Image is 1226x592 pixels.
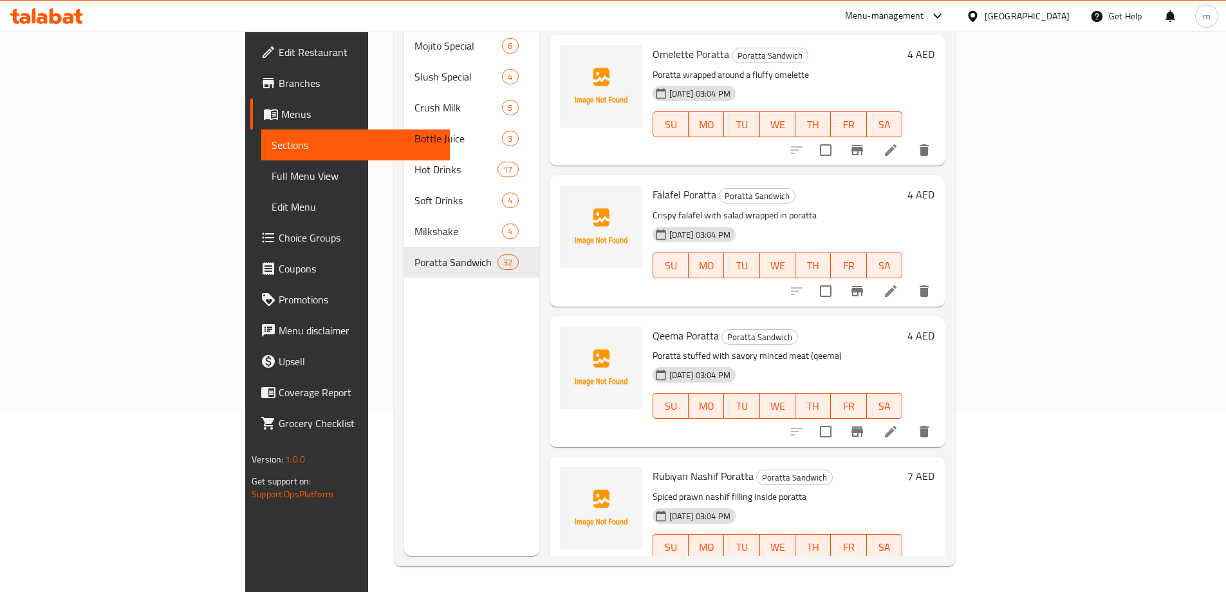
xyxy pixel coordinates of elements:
a: Edit menu item [883,424,898,439]
button: Branch-specific-item [842,276,873,307]
span: [DATE] 03:04 PM [664,510,736,522]
button: SA [867,253,902,278]
div: Menu-management [845,8,924,24]
span: [DATE] 03:04 PM [664,88,736,100]
span: SU [658,256,683,275]
button: delete [909,276,940,307]
span: MO [694,538,719,557]
div: items [502,193,518,208]
span: TU [729,538,754,557]
button: TH [795,534,831,560]
button: TH [795,253,831,278]
div: items [502,100,518,115]
span: 32 [498,256,517,269]
div: Bottle Juice [414,131,503,146]
span: TH [801,538,826,557]
span: FR [836,115,861,134]
a: Edit Menu [261,191,450,222]
span: MO [694,115,719,134]
span: m [1203,9,1211,23]
button: SA [867,534,902,560]
span: [DATE] 03:04 PM [664,369,736,381]
span: 17 [498,164,517,176]
p: Crispy falafel with salad wrapped in poratta [653,207,902,224]
div: Slush Special4 [404,61,539,92]
span: SU [658,397,683,415]
div: Poratta Sandwich [756,470,833,485]
span: TU [729,115,754,134]
span: WE [765,397,790,415]
a: Support.OpsPlatform [252,486,333,502]
h6: 4 AED [907,327,934,345]
a: Edit Restaurant [250,37,450,68]
button: FR [831,393,866,419]
button: TU [724,534,759,560]
a: Edit menu item [883,283,898,299]
a: Branches [250,68,450,99]
div: Poratta Sandwich [719,188,795,204]
span: SU [658,115,683,134]
span: TH [801,397,826,415]
span: Get support on: [252,473,311,490]
button: SU [653,111,689,137]
span: Coupons [279,261,440,276]
span: Falafel Poratta [653,185,716,204]
img: Qeema Poratta [560,327,642,409]
span: 3 [503,133,517,145]
span: Poratta Sandwich [414,254,498,270]
button: TU [724,111,759,137]
span: Menus [281,106,440,122]
img: Omelette Poratta [560,45,642,128]
span: Crush Milk [414,100,503,115]
span: Promotions [279,292,440,307]
p: Poratta wrapped around a fluffy omelette [653,67,902,83]
span: SA [872,115,897,134]
button: delete [909,135,940,166]
span: WE [765,256,790,275]
button: FR [831,253,866,278]
div: [GEOGRAPHIC_DATA] [985,9,1070,23]
div: items [502,131,518,146]
span: Poratta Sandwich [732,48,808,63]
button: MO [689,534,724,560]
a: Upsell [250,346,450,377]
h6: 4 AED [907,45,934,63]
h6: 7 AED [907,467,934,485]
span: 6 [503,40,517,52]
button: Branch-specific-item [842,416,873,447]
span: Branches [279,75,440,91]
a: Grocery Checklist [250,408,450,439]
span: Full Menu View [272,168,440,184]
div: items [497,162,518,177]
span: FR [836,256,861,275]
span: SA [872,538,897,557]
span: Omelette Poratta [653,44,729,64]
button: WE [760,393,795,419]
span: Sections [272,137,440,153]
div: Mojito Special6 [404,30,539,61]
div: Hot Drinks [414,162,498,177]
span: Edit Restaurant [279,44,440,60]
a: Sections [261,129,450,160]
span: 5 [503,102,517,114]
div: items [502,38,518,53]
button: WE [760,253,795,278]
button: TH [795,393,831,419]
div: items [502,224,518,239]
div: Crush Milk5 [404,92,539,123]
span: Choice Groups [279,230,440,245]
a: Coupons [250,253,450,284]
div: Poratta Sandwich [732,48,808,63]
button: SU [653,253,689,278]
span: Upsell [279,354,440,369]
span: 1.0.0 [285,451,305,468]
span: FR [836,538,861,557]
span: MO [694,256,719,275]
nav: Menu sections [404,25,539,283]
span: Select to update [812,137,839,164]
span: Poratta Sandwich [757,470,832,485]
div: Hot Drinks17 [404,154,539,185]
div: Mojito Special [414,38,503,53]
